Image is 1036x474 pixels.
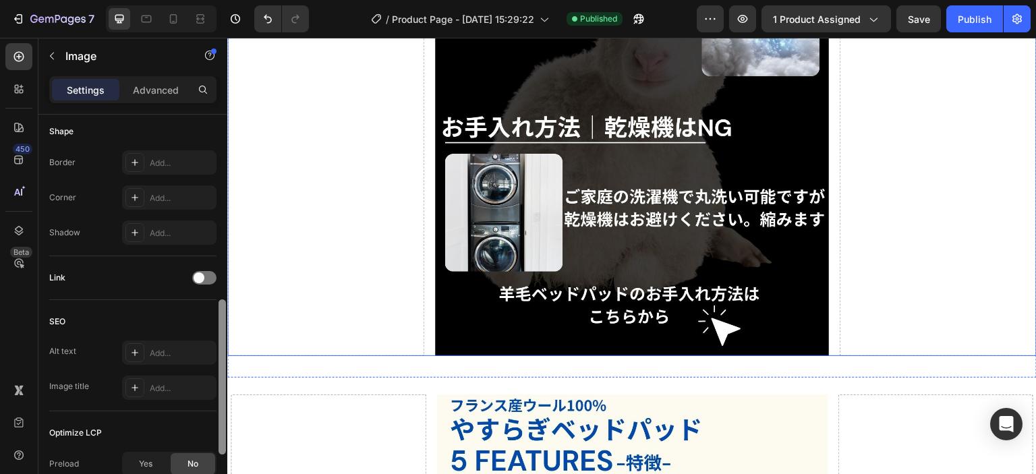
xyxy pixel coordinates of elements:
p: Advanced [133,83,179,97]
div: Shadow [49,227,80,239]
div: Corner [49,191,76,204]
div: Link [49,272,65,284]
span: Product Page - [DATE] 15:29:22 [392,12,534,26]
button: 1 product assigned [761,5,891,32]
div: Optimize LCP [49,427,102,439]
div: Beta [10,247,32,258]
div: Undo/Redo [254,5,309,32]
button: Publish [946,5,1003,32]
div: Image title [49,380,89,392]
div: Add... [150,347,213,359]
div: Add... [150,157,213,169]
div: Alt text [49,345,76,357]
div: Border [49,156,76,169]
div: Publish [958,12,991,26]
p: 7 [88,11,94,27]
div: 450 [13,144,32,154]
div: Open Intercom Messenger [990,408,1023,440]
div: Add... [150,382,213,394]
span: Save [908,13,930,25]
span: No [188,458,198,470]
span: / [386,12,389,26]
div: Add... [150,192,213,204]
button: Save [896,5,941,32]
p: Image [65,48,180,64]
div: SEO [49,316,65,328]
iframe: Design area [227,38,1036,474]
div: Preload [49,458,79,470]
div: Shape [49,125,74,138]
span: Published [580,13,617,25]
button: 7 [5,5,100,32]
span: 1 product assigned [773,12,861,26]
p: Settings [67,83,105,97]
div: Add... [150,227,213,239]
span: Yes [139,458,152,470]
